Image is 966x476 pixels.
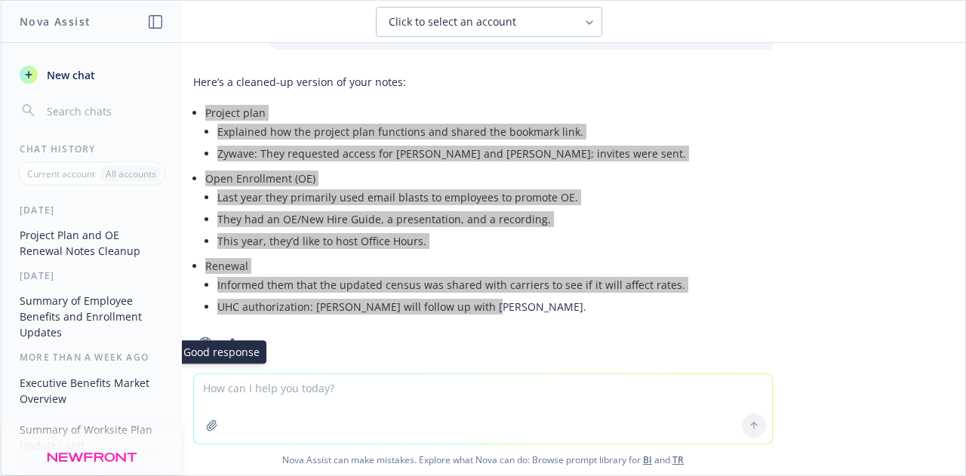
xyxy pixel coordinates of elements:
li: Explained how the project plan functions and shared the bookmark link. [217,121,686,143]
p: Current account [27,167,95,180]
p: Good response [183,344,260,360]
span: Nova Assist can make mistakes. Explore what Nova can do: Browse prompt library for and [7,444,959,475]
li: UHC authorization: [PERSON_NAME] will follow up with [PERSON_NAME]. [217,296,686,318]
span: Click to select an account [389,14,516,29]
a: TR [672,453,684,466]
button: Executive Benefits Market Overview [14,370,170,411]
button: Click to select an account [376,7,602,37]
li: They had an OE/New Hire Guide, a presentation, and a recording. [217,208,686,230]
p: All accounts [106,167,156,180]
p: Renewal [205,258,686,274]
div: [DATE] [2,269,182,282]
li: This year, they’d like to host Office Hours. [217,230,686,252]
span: New chat [44,67,95,83]
li: Informed them that the updated census was shared with carriers to see if it will affect rates. [217,274,686,296]
li: Last year they primarily used email blasts to employees to promote OE. [217,186,686,208]
input: Search chats [44,100,164,121]
svg: Copy to clipboard [198,336,212,350]
button: Project Plan and OE Renewal Notes Cleanup [14,223,170,263]
button: Summary of Employee Benefits and Enrollment Updates [14,288,170,345]
div: Chat History [2,143,182,155]
p: Open Enrollment (OE) [205,170,686,186]
button: New chat [14,61,170,88]
div: More than a week ago [2,351,182,364]
h1: Nova Assist [20,14,91,29]
button: Summary of Worksite Plan Updates and Implementation Tasks [14,417,170,474]
a: BI [643,453,652,466]
p: Project plan [205,105,686,121]
div: [DATE] [2,204,182,217]
li: Zywave: They requested access for [PERSON_NAME] and [PERSON_NAME]; invites were sent. [217,143,686,164]
p: Here’s a cleaned-up version of your notes: [193,74,686,90]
